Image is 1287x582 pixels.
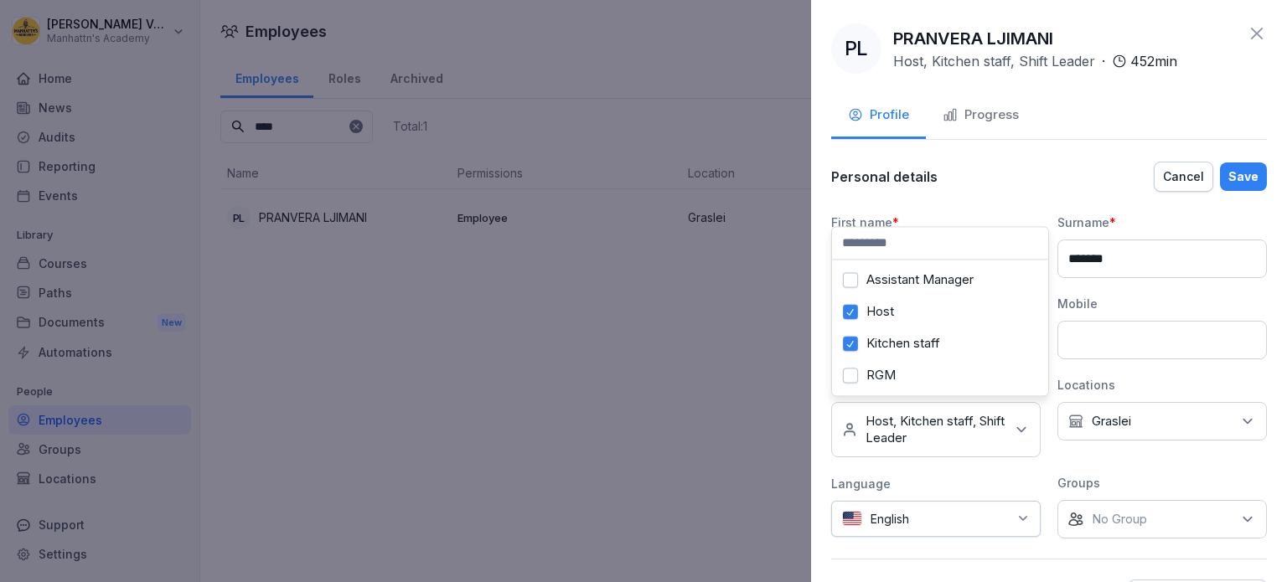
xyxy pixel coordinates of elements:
button: Cancel [1154,162,1213,192]
label: Host [866,304,894,319]
p: 452 min [1130,51,1177,71]
button: Progress [926,94,1036,139]
button: Save [1220,162,1267,191]
div: Language [831,475,1041,492]
p: Host, Kitchen staff, Shift Leader [893,51,1095,71]
div: Save [1228,167,1259,186]
div: Progress [943,106,1019,125]
div: First name [831,214,1041,231]
p: No Group [1092,511,1147,528]
div: Cancel [1163,167,1204,186]
p: Graslei [1092,413,1131,430]
div: English [831,501,1041,537]
div: Surname [1057,214,1267,231]
div: · [893,51,1177,71]
img: us.svg [842,511,862,527]
div: Locations [1057,376,1267,394]
p: PRANVERA LJIMANI [893,26,1053,51]
label: Assistant Manager [866,272,974,287]
label: Kitchen staff [866,336,940,351]
div: Groups [1057,474,1267,492]
div: PL [831,23,881,74]
p: Personal details [831,168,938,185]
div: Mobile [1057,295,1267,312]
p: Host, Kitchen staff, Shift Leader [866,413,1005,446]
label: RGM [866,368,896,383]
div: Profile [848,106,909,125]
button: Profile [831,94,926,139]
